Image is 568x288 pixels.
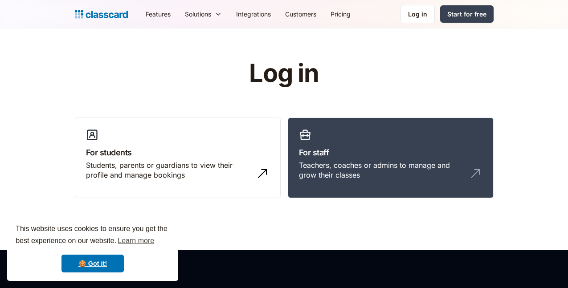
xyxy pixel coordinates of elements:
[440,5,494,23] a: Start for free
[323,4,358,24] a: Pricing
[299,160,465,180] div: Teachers, coaches or admins to manage and grow their classes
[185,9,211,19] div: Solutions
[400,5,435,23] a: Log in
[178,4,229,24] div: Solutions
[7,215,178,281] div: cookieconsent
[143,60,425,87] h1: Log in
[86,146,270,158] h3: For students
[288,118,494,199] a: For staffTeachers, coaches or admins to manage and grow their classes
[86,160,252,180] div: Students, parents or guardians to view their profile and manage bookings
[75,118,281,199] a: For studentsStudents, parents or guardians to view their profile and manage bookings
[229,4,278,24] a: Integrations
[408,9,427,19] div: Log in
[447,9,486,19] div: Start for free
[299,146,482,158] h3: For staff
[116,234,155,247] a: learn more about cookies
[61,255,124,272] a: dismiss cookie message
[278,4,323,24] a: Customers
[16,223,170,247] span: This website uses cookies to ensure you get the best experience on our website.
[139,4,178,24] a: Features
[75,8,128,20] a: home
